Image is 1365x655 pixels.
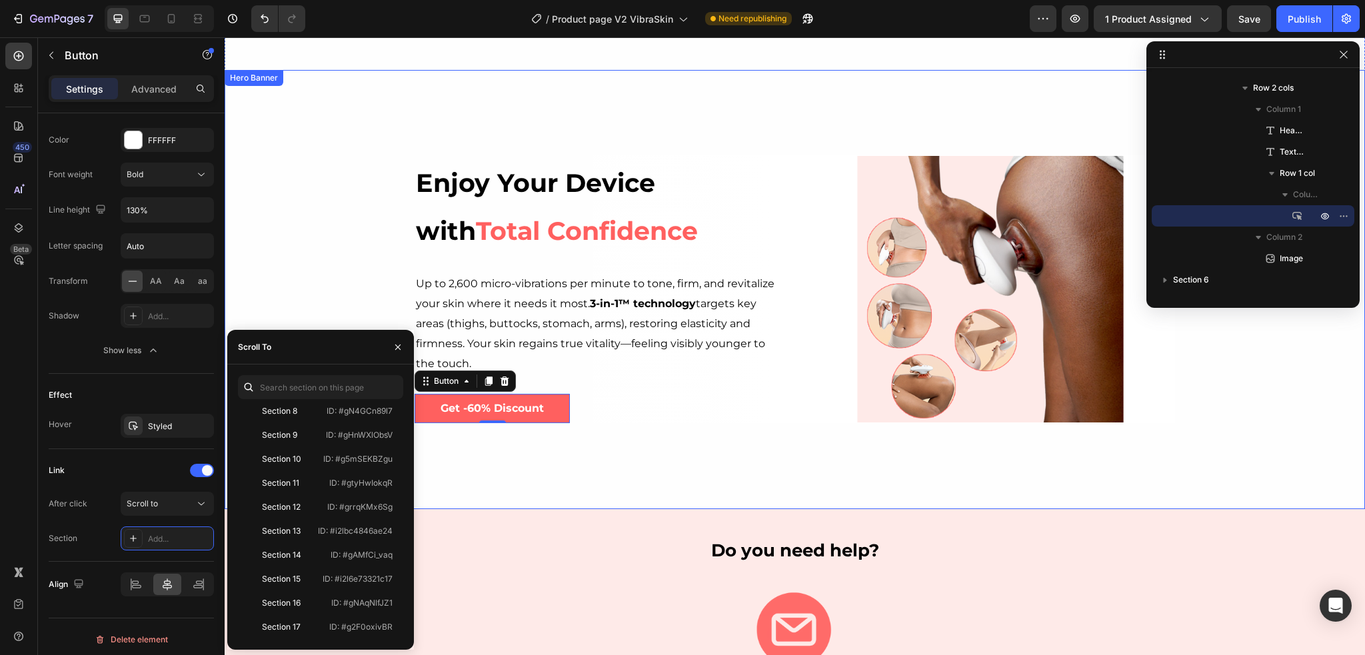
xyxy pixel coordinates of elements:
[49,464,65,476] div: Link
[633,119,899,385] img: gempages_572554177977255064-20d14639-8403-4074-aef7-32af4420baef.png
[65,47,178,63] p: Button
[148,135,211,147] div: FFFFFF
[1288,12,1321,26] div: Publish
[1105,12,1192,26] span: 1 product assigned
[13,142,32,153] div: 450
[1280,167,1315,180] span: Row 1 col
[327,501,393,513] p: ID: #grrqKMx6Sg
[1266,103,1301,116] span: Column 1
[87,11,93,27] p: 7
[238,375,403,399] input: Search section on this page
[121,234,213,258] input: Auto
[262,525,301,537] div: Section 13
[331,549,393,561] p: ID: #gAMfCi_vaq
[49,629,214,650] button: Delete element
[1276,5,1332,32] button: Publish
[262,477,299,489] div: Section 11
[49,576,87,594] div: Align
[262,405,297,417] div: Section 8
[49,240,103,252] div: Letter spacing
[49,201,109,219] div: Line height
[327,405,393,417] p: ID: #gN4GCn89l7
[1227,5,1271,32] button: Save
[1280,145,1304,159] span: Text Block
[262,597,301,609] div: Section 16
[10,244,32,255] div: Beta
[323,573,393,585] p: ID: #i2l6e73321c17
[3,35,56,47] div: Hero Banner
[262,573,301,585] div: Section 15
[190,356,345,386] button: <p><strong>Get -60% Discount</strong></p>
[1266,231,1302,244] span: Column 2
[49,169,93,181] div: Font weight
[513,533,629,649] img: gempages_572554177977255064-562b0e75-d305-4c34-ae3c-5a66d9f6310d.png
[1238,13,1260,25] span: Save
[103,344,160,357] div: Show less
[49,134,69,146] div: Color
[207,338,237,350] div: Button
[1280,124,1304,137] span: Heading
[329,477,393,489] p: ID: #gtyHwIokqR
[1173,273,1209,287] span: Section 6
[198,275,207,287] span: aa
[238,341,271,353] div: Scroll To
[5,5,99,32] button: 7
[262,453,301,465] div: Section 10
[49,498,87,510] div: After click
[127,498,158,508] span: Scroll to
[148,533,211,545] div: Add...
[318,525,393,537] p: ID: #i2lbc4846ae24
[66,82,103,96] p: Settings
[191,237,559,336] p: Up to 2,600 micro-vibrations per minute to tone, firm, and revitalize your skin where it needs it...
[262,549,301,561] div: Section 14
[150,275,162,287] span: AA
[148,311,211,323] div: Add...
[121,163,214,187] button: Bold
[546,12,549,26] span: /
[174,275,185,287] span: Aa
[1253,81,1294,95] span: Row 2 cols
[148,420,211,432] div: Styled
[49,418,72,430] div: Hover
[1293,188,1320,201] span: Column
[365,260,471,273] strong: 3-in-1™ technology
[323,453,393,465] p: ID: #g5mSEKBZgu
[262,621,301,633] div: Section 17
[216,364,319,377] strong: Get -60% Discount
[326,429,393,441] p: ID: #gHnWXlObsV
[1320,590,1352,622] div: Open Intercom Messenger
[121,198,213,222] input: Auto
[331,597,393,609] p: ID: #gNAqNlfJZ1
[49,310,79,322] div: Shadow
[49,275,88,287] div: Transform
[49,338,214,362] button: Show less
[262,429,297,441] div: Section 9
[121,492,214,516] button: Scroll to
[552,12,673,26] span: Product page V2 VibraSkin
[49,532,77,544] div: Section
[1094,5,1222,32] button: 1 product assigned
[225,37,1365,655] iframe: Design area
[49,389,72,401] div: Effect
[127,169,143,179] span: Bold
[131,82,177,96] p: Advanced
[251,178,473,209] span: Total Confidence
[262,501,301,513] div: Section 12
[216,364,319,378] div: Rich Text Editor. Editing area: main
[487,502,655,524] span: Do you need help?
[1280,252,1303,265] span: Image
[718,13,786,25] span: Need republishing
[251,5,305,32] div: Undo/Redo
[95,632,168,648] div: Delete element
[329,621,393,633] p: ID: #g2F0oxivBR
